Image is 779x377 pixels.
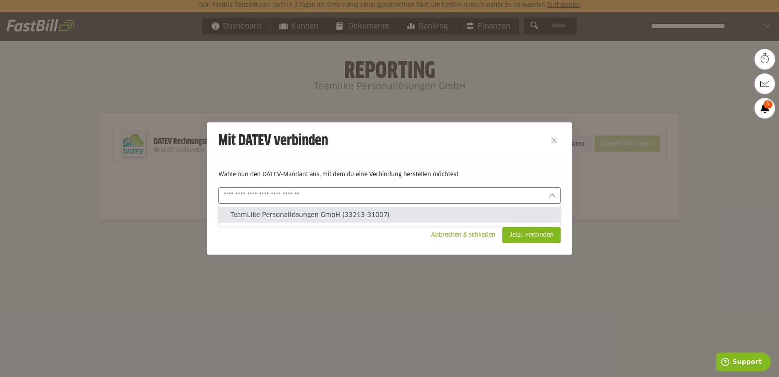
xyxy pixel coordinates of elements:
p: Wähle nun den DATEV-Mandant aus, mit dem du eine Verbindung herstellen möchtest [218,170,561,179]
iframe: Öffnet ein Widget, in dem Sie weitere Informationen finden [716,353,771,373]
sl-button: Abbrechen & schließen [424,227,502,243]
sl-button: Jetzt verbinden [502,227,561,243]
span: 5 [764,100,772,109]
a: 5 [755,98,775,118]
sl-option: TeamLike Personallösungen GmbH (33213-31007) [219,207,560,223]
